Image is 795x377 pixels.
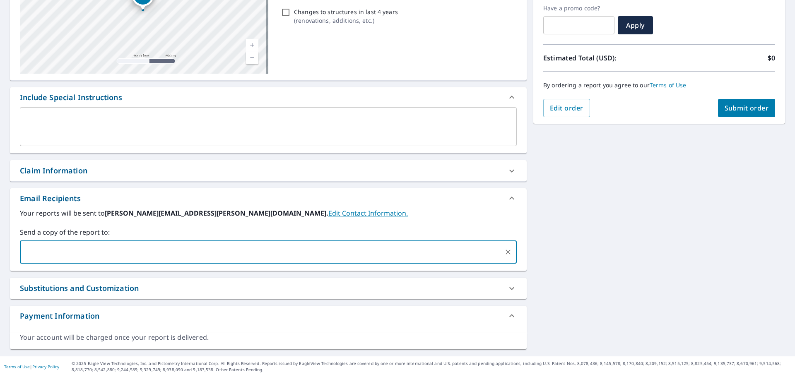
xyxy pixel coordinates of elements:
p: © 2025 Eagle View Technologies, Inc. and Pictometry International Corp. All Rights Reserved. Repo... [72,360,791,373]
a: Terms of Use [650,81,687,89]
div: Include Special Instructions [20,92,122,103]
span: Apply [624,21,646,30]
div: Substitutions and Customization [10,278,527,299]
button: Edit order [543,99,590,117]
b: [PERSON_NAME][EMAIL_ADDRESS][PERSON_NAME][DOMAIN_NAME]. [105,209,328,218]
button: Clear [502,246,514,258]
div: Email Recipients [10,188,527,208]
span: Edit order [550,103,583,113]
div: Claim Information [20,165,87,176]
label: Your reports will be sent to [20,208,517,218]
div: Substitutions and Customization [20,283,139,294]
p: ( renovations, additions, etc. ) [294,16,398,25]
button: Apply [618,16,653,34]
p: Estimated Total (USD): [543,53,659,63]
a: Current Level 15, Zoom In [246,39,258,51]
div: Include Special Instructions [10,87,527,107]
div: Payment Information [20,310,99,322]
span: Submit order [725,103,769,113]
div: Payment Information [10,306,527,326]
div: Claim Information [10,160,527,181]
a: EditContactInfo [328,209,408,218]
div: Your account will be charged once your report is delivered. [20,333,517,342]
button: Submit order [718,99,776,117]
p: Changes to structures in last 4 years [294,7,398,16]
p: | [4,364,59,369]
label: Have a promo code? [543,5,614,12]
div: Email Recipients [20,193,81,204]
label: Send a copy of the report to: [20,227,517,237]
p: By ordering a report you agree to our [543,82,775,89]
a: Current Level 15, Zoom Out [246,51,258,64]
a: Terms of Use [4,364,30,370]
a: Privacy Policy [32,364,59,370]
p: $0 [768,53,775,63]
